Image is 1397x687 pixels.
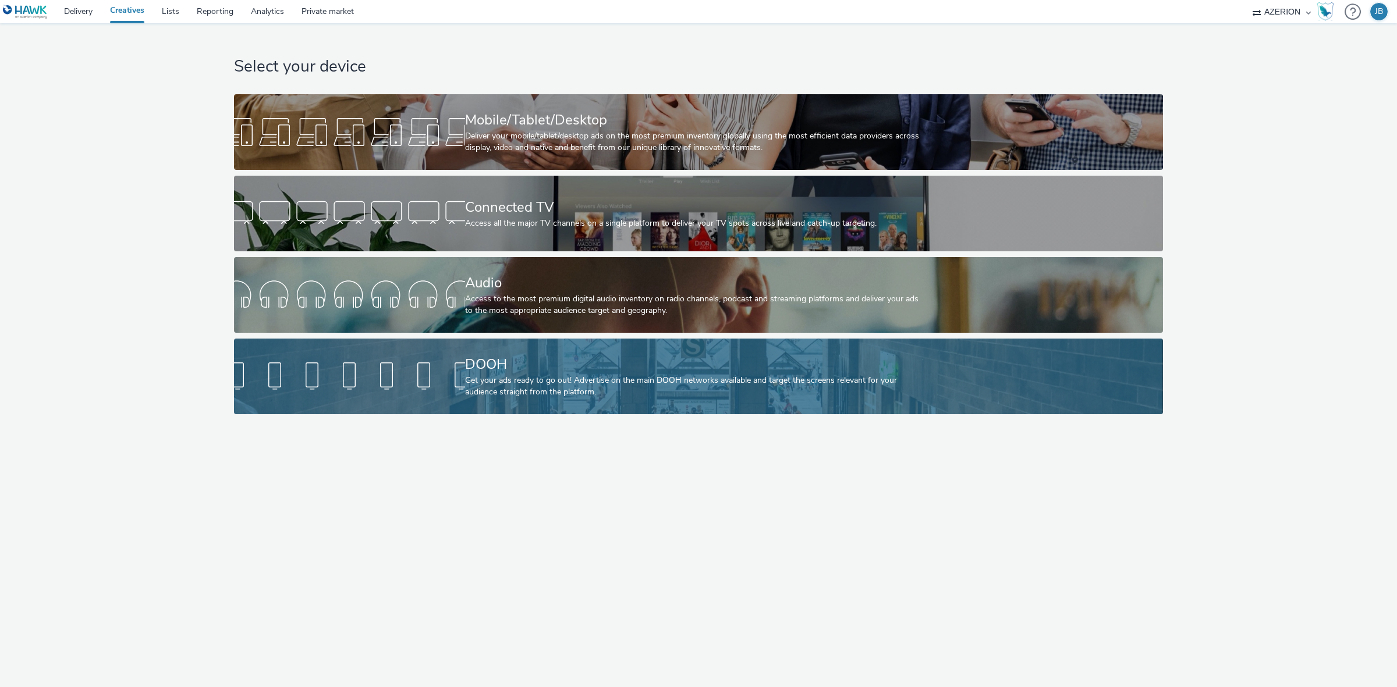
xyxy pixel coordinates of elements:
[234,56,1162,78] h1: Select your device
[465,375,927,398] div: Get your ads ready to go out! Advertise on the main DOOH networks available and target the screen...
[465,197,927,218] div: Connected TV
[234,176,1162,251] a: Connected TVAccess all the major TV channels on a single platform to deliver your TV spots across...
[465,293,927,317] div: Access to the most premium digital audio inventory on radio channels, podcast and streaming platf...
[1375,3,1383,20] div: JB
[465,110,927,130] div: Mobile/Tablet/Desktop
[465,218,927,229] div: Access all the major TV channels on a single platform to deliver your TV spots across live and ca...
[1317,2,1334,21] img: Hawk Academy
[465,354,927,375] div: DOOH
[3,5,48,19] img: undefined Logo
[234,339,1162,414] a: DOOHGet your ads ready to go out! Advertise on the main DOOH networks available and target the sc...
[465,130,927,154] div: Deliver your mobile/tablet/desktop ads on the most premium inventory globally using the most effi...
[234,257,1162,333] a: AudioAccess to the most premium digital audio inventory on radio channels, podcast and streaming ...
[1317,2,1339,21] a: Hawk Academy
[465,273,927,293] div: Audio
[234,94,1162,170] a: Mobile/Tablet/DesktopDeliver your mobile/tablet/desktop ads on the most premium inventory globall...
